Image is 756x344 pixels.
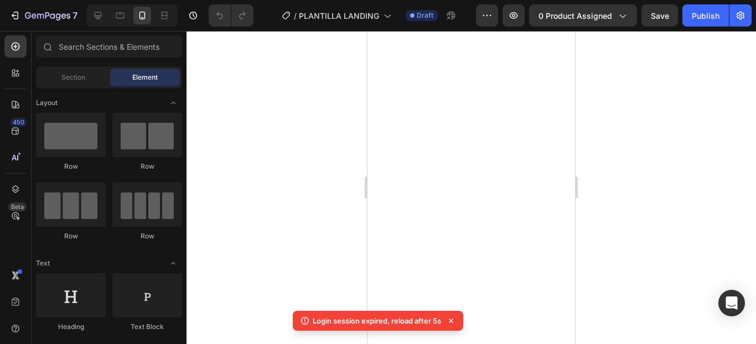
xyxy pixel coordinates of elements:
[112,322,182,332] div: Text Block
[36,35,182,58] input: Search Sections & Elements
[299,10,379,22] span: PLANTILLA LANDING
[73,9,77,22] p: 7
[294,10,297,22] span: /
[61,72,85,82] span: Section
[36,231,106,241] div: Row
[692,10,719,22] div: Publish
[651,11,669,20] span: Save
[641,4,678,27] button: Save
[36,161,106,171] div: Row
[164,254,182,272] span: Toggle open
[164,94,182,112] span: Toggle open
[529,4,637,27] button: 0 product assigned
[132,72,158,82] span: Element
[11,118,27,127] div: 450
[112,231,182,241] div: Row
[209,4,253,27] div: Undo/Redo
[367,31,575,344] iframe: Design area
[313,315,441,326] p: Login session expired, reload after 5s
[36,98,58,108] span: Layout
[8,202,27,211] div: Beta
[36,322,106,332] div: Heading
[417,11,433,20] span: Draft
[4,4,82,27] button: 7
[682,4,729,27] button: Publish
[538,10,612,22] span: 0 product assigned
[718,290,745,316] div: Open Intercom Messenger
[36,258,50,268] span: Text
[112,161,182,171] div: Row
